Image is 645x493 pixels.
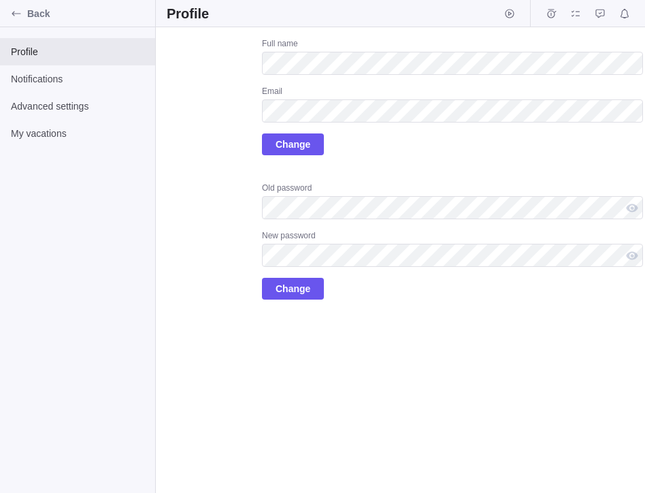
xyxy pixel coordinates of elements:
div: Email [262,86,643,99]
span: Profile [11,45,144,59]
span: Change [276,281,310,297]
input: New password [262,244,643,267]
div: New password [262,230,643,244]
span: Advanced settings [11,99,144,113]
span: Approval requests [591,4,610,23]
a: Approval requests [591,10,610,21]
span: Change [262,133,324,155]
div: Full name [262,38,643,52]
span: Change [262,278,324,300]
div: Old password [262,182,643,196]
input: Old password [262,196,643,219]
span: Start timer [500,4,519,23]
span: Notifications [11,72,144,86]
input: Full name [262,52,643,75]
h2: Profile [167,4,209,23]
span: Change [276,136,310,153]
span: My assignments [566,4,585,23]
span: Back [27,7,150,20]
a: My assignments [566,10,585,21]
a: Time logs [542,10,561,21]
input: Email [262,99,643,123]
span: Notifications [615,4,634,23]
span: Time logs [542,4,561,23]
span: My vacations [11,127,144,140]
a: Notifications [615,10,634,21]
